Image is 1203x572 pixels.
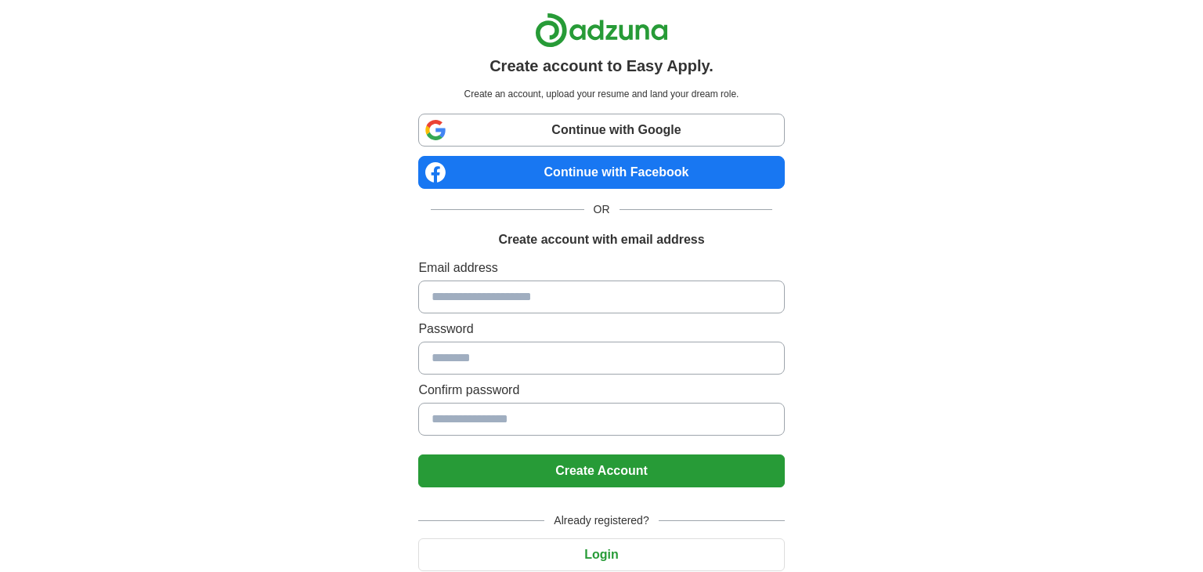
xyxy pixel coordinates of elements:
a: Continue with Facebook [418,156,784,189]
label: Confirm password [418,381,784,400]
button: Create Account [418,454,784,487]
h1: Create account to Easy Apply. [490,54,713,78]
p: Create an account, upload your resume and land your dream role. [421,87,781,101]
h1: Create account with email address [498,230,704,249]
img: Adzuna logo [535,13,668,48]
span: Already registered? [544,512,658,529]
a: Login [418,548,784,561]
label: Password [418,320,784,338]
label: Email address [418,259,784,277]
a: Continue with Google [418,114,784,147]
button: Login [418,538,784,571]
span: OR [584,201,620,218]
